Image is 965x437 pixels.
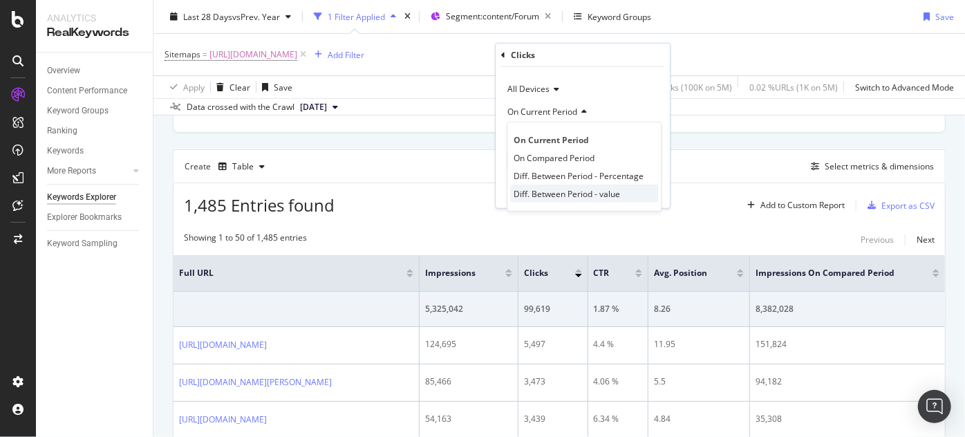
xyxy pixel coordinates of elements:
div: Previous [861,234,894,245]
div: Table [232,162,254,171]
div: Export as CSV [881,200,935,212]
a: Keywords Explorer [47,190,143,205]
button: Switch to Advanced Mode [850,76,954,98]
div: 4.4 % [594,338,643,351]
div: 8.26 [654,303,744,315]
span: Full URL [179,267,386,279]
button: Select metrics & dimensions [805,158,934,175]
span: 1,485 Entries found [184,194,335,216]
div: Save [935,10,954,22]
span: CTR [594,267,615,279]
div: Switch to Advanced Mode [855,81,954,93]
div: Open Intercom Messenger [918,390,951,423]
a: Keywords [47,144,143,158]
div: Add to Custom Report [760,201,845,210]
div: Ranking [47,124,77,138]
div: 1.87 % [594,303,643,315]
span: = [203,48,207,60]
a: Keyword Groups [47,104,143,118]
div: 4.06 % [594,375,643,388]
a: Overview [47,64,143,78]
span: 2025 Jul. 7th [300,101,327,113]
button: Segment:content/Forum [425,6,556,28]
div: 3,473 [524,375,582,388]
a: Keyword Sampling [47,236,143,251]
div: Next [917,234,935,245]
a: Content Performance [47,84,143,98]
div: 124,695 [425,338,512,351]
div: Data crossed with the Crawl [187,101,294,113]
div: Showing 1 to 50 of 1,485 entries [184,232,307,248]
button: Next [917,232,935,248]
div: Keyword Groups [588,10,651,22]
div: Overview [47,64,80,78]
span: [URL][DOMAIN_NAME] [209,45,297,64]
button: Export as CSV [862,194,935,216]
div: Content Performance [47,84,127,98]
div: 6.34 % [594,413,643,425]
a: [URL][DOMAIN_NAME] [179,413,267,427]
button: Save [918,6,954,28]
button: Cancel [501,183,545,197]
span: Last 28 Days [183,10,232,22]
div: 85,466 [425,375,512,388]
div: Save [274,81,292,93]
div: Keywords [47,144,84,158]
div: 4.84 [654,413,744,425]
span: Impressions [425,267,485,279]
div: Analytics [47,11,142,25]
div: 8,382,028 [756,303,939,315]
div: Create [185,156,270,178]
div: Keywords Explorer [47,190,116,205]
div: Add Filter [328,48,364,60]
span: Clicks [524,267,554,279]
button: Last 28 DaysvsPrev. Year [165,6,297,28]
div: Apply [183,81,205,93]
div: times [402,10,413,24]
button: Clear [211,76,250,98]
div: Keyword Groups [47,104,109,118]
div: Keyword Sampling [47,236,118,251]
button: Previous [861,232,894,248]
div: 11.95 [654,338,744,351]
span: On Current Period [514,133,589,145]
button: Table [213,156,270,178]
span: On Current Period [507,105,577,117]
div: 5,325,042 [425,303,512,315]
a: Explorer Bookmarks [47,210,143,225]
button: Add to Custom Report [742,194,845,216]
span: Diff. Between Period - Percentage [514,169,644,181]
div: More Reports [47,164,96,178]
span: Avg. Position [654,267,716,279]
span: Impressions On Compared Period [756,267,912,279]
span: On Compared Period [514,151,594,163]
div: 1 Filter Applied [328,10,385,22]
div: 35,308 [756,413,939,425]
span: Sitemaps [165,48,200,60]
div: Clear [229,81,250,93]
div: 3,439 [524,413,582,425]
button: [DATE] [294,99,344,115]
div: RealKeywords [47,25,142,41]
div: 5.5 [654,375,744,388]
div: 151,824 [756,338,939,351]
div: Explorer Bookmarks [47,210,122,225]
button: Apply [165,76,205,98]
a: More Reports [47,164,129,178]
span: Segment: content/Forum [446,10,539,22]
div: 0.02 % URLs ( 1K on 5M ) [749,81,838,93]
div: Select metrics & dimensions [825,160,934,172]
div: 54,163 [425,413,512,425]
button: Keyword Groups [568,6,657,28]
a: Ranking [47,124,143,138]
span: Diff. Between Period - value [514,187,620,199]
a: [URL][DOMAIN_NAME] [179,338,267,352]
button: 1 Filter Applied [308,6,402,28]
div: Clicks [511,49,535,61]
a: [URL][DOMAIN_NAME][PERSON_NAME] [179,375,332,389]
button: Add Filter [309,46,364,63]
div: 94,182 [756,375,939,388]
span: vs Prev. Year [232,10,280,22]
span: All Devices [507,83,550,95]
button: Save [256,76,292,98]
